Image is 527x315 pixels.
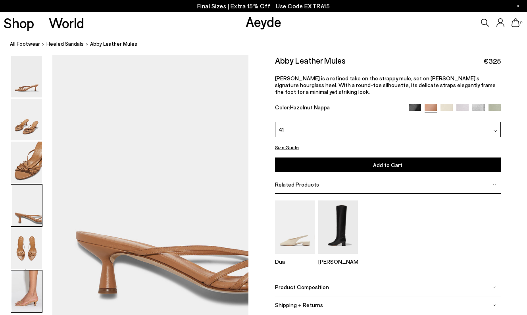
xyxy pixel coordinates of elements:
span: Abby Leather Mules [90,40,137,48]
span: Navigate to /collections/ss25-final-sizes [276,2,330,10]
img: svg%3E [493,129,497,133]
h2: Abby Leather Mules [275,55,346,65]
p: Final Sizes | Extra 15% Off [197,1,330,11]
span: 0 [519,21,523,25]
a: 0 [512,18,519,27]
span: Shipping + Returns [275,301,323,308]
img: svg%3E [492,303,496,307]
a: Aeyde [246,13,281,30]
a: World [49,16,84,30]
a: Dua Slingback Flats Dua [275,248,315,265]
img: Abby Leather Mules - Image 1 [11,56,42,97]
button: Size Guide [275,142,299,152]
img: svg%3E [492,183,496,187]
span: 41 [279,125,284,134]
span: Add to Cart [373,161,402,168]
a: All Footwear [10,40,40,48]
span: €325 [483,56,501,66]
img: Abby Leather Mules - Image 5 [11,227,42,269]
p: Dua [275,258,315,265]
img: Abby Leather Mules - Image 6 [11,270,42,312]
a: Heeled Sandals [46,40,84,48]
img: Abby Leather Mules - Image 3 [11,142,42,183]
nav: breadcrumb [10,33,527,55]
a: Willa Leather Over-Knee Boots [PERSON_NAME] [318,248,358,265]
img: Abby Leather Mules - Image 2 [11,99,42,140]
img: svg%3E [492,285,496,289]
a: Shop [4,16,34,30]
span: Hazelnut Nappa [290,104,330,111]
img: Abby Leather Mules - Image 4 [11,185,42,226]
p: [PERSON_NAME] [318,258,358,265]
div: Color: [275,104,402,113]
img: Dua Slingback Flats [275,200,315,253]
span: Heeled Sandals [46,41,84,47]
p: [PERSON_NAME] is a refined take on the strappy mule, set on [PERSON_NAME]’s signature hourglass h... [275,75,501,95]
button: Add to Cart [275,157,501,172]
span: Related Products [275,181,319,188]
img: Willa Leather Over-Knee Boots [318,200,358,253]
span: Product Composition [275,284,329,290]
